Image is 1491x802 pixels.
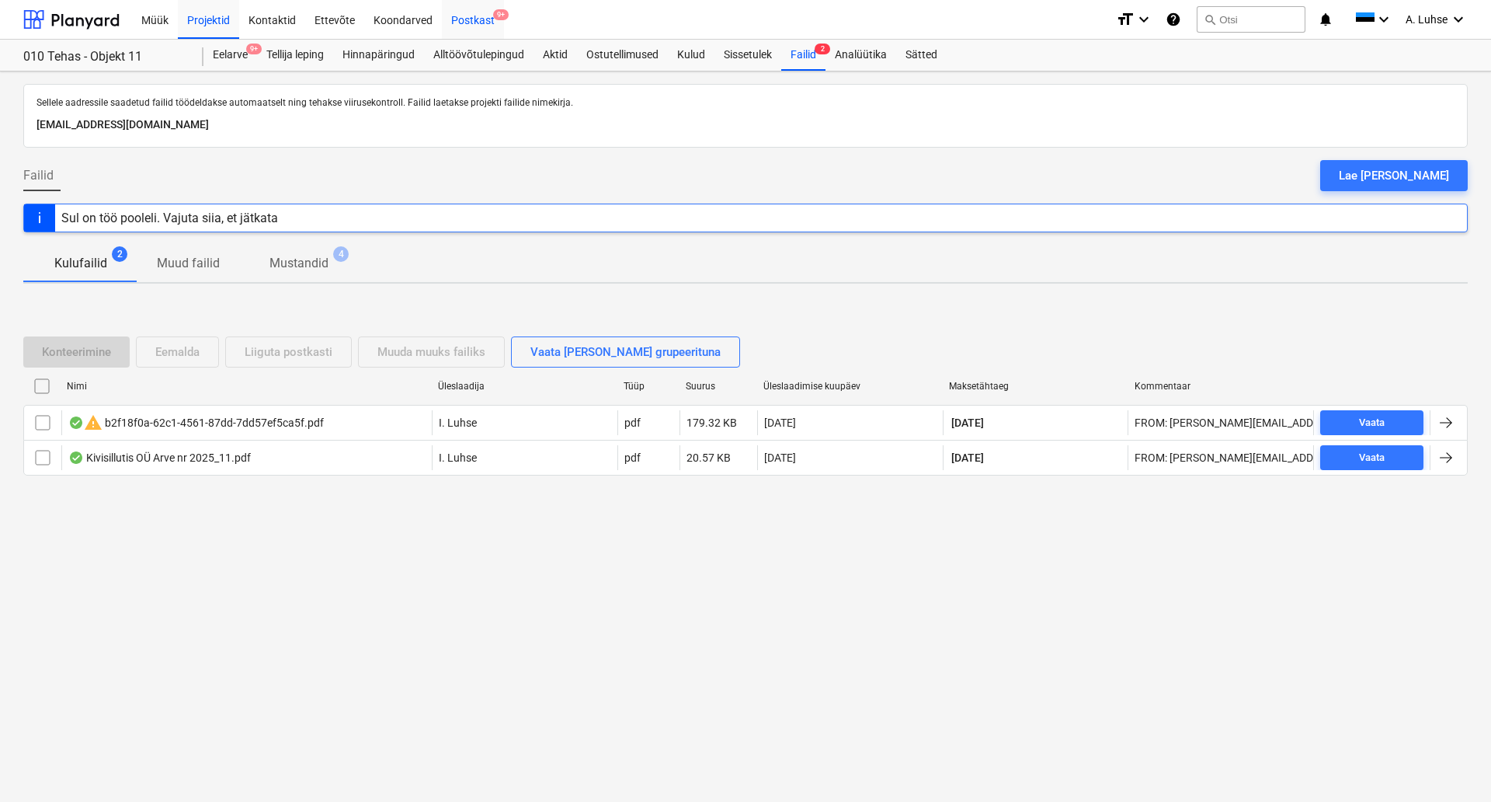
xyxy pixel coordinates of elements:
[686,381,751,392] div: Suurus
[1339,166,1449,186] div: Lae [PERSON_NAME]
[533,40,577,71] a: Aktid
[530,342,721,362] div: Vaata [PERSON_NAME] grupeerituna
[424,40,533,71] a: Alltöövõtulepingud
[763,381,937,392] div: Üleslaadimise kuupäev
[257,40,333,71] a: Tellija leping
[157,254,220,273] p: Muud failid
[686,452,731,464] div: 20.57 KB
[511,336,740,368] button: Vaata [PERSON_NAME] grupeerituna
[815,44,830,54] span: 2
[949,381,1122,392] div: Maksetähtaeg
[112,246,127,262] span: 2
[23,166,54,185] span: Failid
[668,40,714,71] a: Kulud
[950,415,985,431] span: [DATE]
[896,40,947,71] a: Sätted
[68,452,84,464] div: Andmed failist loetud
[781,40,825,71] div: Failid
[439,450,477,466] p: I. Luhse
[764,452,796,464] div: [DATE]
[1413,727,1491,802] div: Vestlusvidin
[269,254,328,273] p: Mustandid
[203,40,257,71] a: Eelarve9+
[61,211,278,225] div: Sul on töö pooleli. Vajuta siia, et jätkata
[36,97,1455,110] p: Sellele aadressile saadetud failid töödeldakse automaatselt ning tehakse viirusekontroll. Failid ...
[624,452,641,464] div: pdf
[1320,445,1423,470] button: Vaata
[781,40,825,71] a: Failid2
[23,49,185,65] div: 010 Tehas - Objekt 11
[68,417,84,429] div: Andmed failist loetud
[577,40,668,71] a: Ostutellimused
[246,44,262,54] span: 9+
[950,450,985,466] span: [DATE]
[1320,410,1423,435] button: Vaata
[686,417,737,429] div: 179.32 KB
[333,40,424,71] a: Hinnapäringud
[1359,414,1385,432] div: Vaata
[54,254,107,273] p: Kulufailid
[624,417,641,429] div: pdf
[493,9,509,20] span: 9+
[333,246,349,262] span: 4
[439,415,477,431] p: I. Luhse
[624,381,673,392] div: Tüüp
[1135,381,1308,392] div: Kommentaar
[714,40,781,71] a: Sissetulek
[1359,449,1385,467] div: Vaata
[438,381,611,392] div: Üleslaadija
[36,116,1455,134] p: [EMAIL_ADDRESS][DOMAIN_NAME]
[84,413,103,432] span: warning
[1320,160,1468,191] button: Lae [PERSON_NAME]
[825,40,896,71] a: Analüütika
[67,381,426,392] div: Nimi
[764,417,796,429] div: [DATE]
[1413,727,1491,802] iframe: Chat Widget
[68,452,251,464] div: Kivisillutis OÜ Arve nr 2025_11.pdf
[68,413,324,432] div: b2f18f0a-62c1-4561-87dd-7dd57ef5ca5f.pdf
[203,40,257,71] div: Eelarve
